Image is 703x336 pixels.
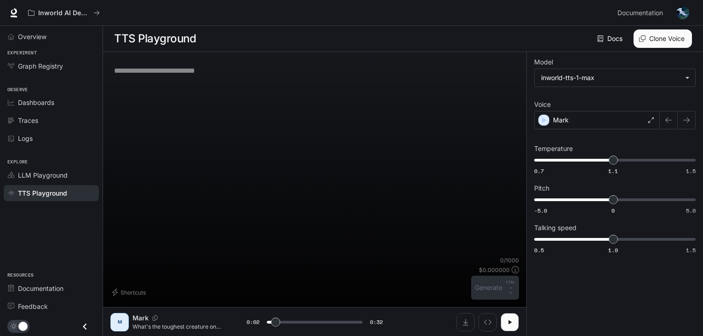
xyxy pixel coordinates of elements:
[617,7,663,19] span: Documentation
[4,112,99,128] a: Traces
[4,167,99,183] a: LLM Playground
[534,145,573,152] p: Temperature
[608,167,618,175] span: 1.1
[4,280,99,296] a: Documentation
[534,185,549,191] p: Pitch
[686,246,696,254] span: 1.5
[247,318,259,327] span: 0:02
[18,301,48,311] span: Feedback
[553,116,569,125] p: Mark
[595,29,626,48] a: Docs
[75,317,95,336] button: Close drawer
[149,315,161,321] button: Copy Voice ID
[614,4,670,22] a: Documentation
[114,29,196,48] h1: TTS Playground
[133,323,225,330] p: What's the toughest creature on Earth? Meet the tardigrade, also known as a water bear! This micr...
[500,256,519,264] p: 0 / 1000
[18,188,67,198] span: TTS Playground
[4,94,99,110] a: Dashboards
[686,167,696,175] span: 1.5
[18,321,28,331] span: Dark mode toggle
[676,6,689,19] img: User avatar
[18,98,54,107] span: Dashboards
[479,266,510,274] p: $ 0.000000
[38,9,90,17] p: Inworld AI Demos
[18,170,68,180] span: LLM Playground
[4,298,99,314] a: Feedback
[534,246,544,254] span: 0.5
[18,32,46,41] span: Overview
[4,29,99,45] a: Overview
[4,58,99,74] a: Graph Registry
[110,285,150,300] button: Shortcuts
[541,73,680,82] div: inworld-tts-1-max
[370,318,383,327] span: 0:32
[478,313,497,331] button: Inspect
[535,69,695,87] div: inworld-tts-1-max
[18,284,63,293] span: Documentation
[534,207,547,214] span: -5.0
[534,101,551,108] p: Voice
[534,59,553,65] p: Model
[4,185,99,201] a: TTS Playground
[112,315,127,330] div: M
[18,133,33,143] span: Logs
[534,167,544,175] span: 0.7
[534,225,576,231] p: Talking speed
[133,313,149,323] p: Mark
[634,29,692,48] button: Clone Voice
[611,207,615,214] span: 0
[24,4,104,22] button: All workspaces
[686,207,696,214] span: 5.0
[18,116,38,125] span: Traces
[608,246,618,254] span: 1.0
[4,130,99,146] a: Logs
[674,4,692,22] button: User avatar
[18,61,63,71] span: Graph Registry
[456,313,475,331] button: Download audio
